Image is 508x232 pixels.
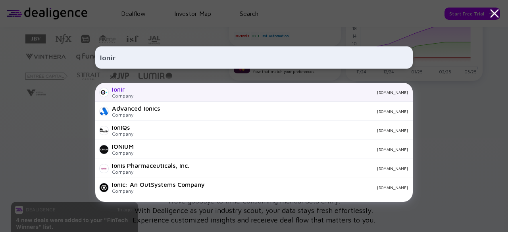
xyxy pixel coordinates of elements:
div: IONIUM [112,143,134,150]
div: Advanced Ionics [112,105,160,112]
div: [DOMAIN_NAME] [140,147,408,152]
div: Company [112,93,133,99]
div: Company [112,188,205,194]
div: [DOMAIN_NAME] [140,128,408,133]
div: Company [112,169,189,175]
div: Company [112,131,133,137]
div: Ionis Pharmaceuticals, Inc. [112,162,189,169]
input: Search Company or Investor... [100,50,408,65]
div: [DOMAIN_NAME] [140,90,408,95]
div: [DOMAIN_NAME] [196,166,408,171]
div: Ioniqa [112,200,133,207]
div: [DOMAIN_NAME] [211,185,408,190]
div: [DOMAIN_NAME] [166,109,408,114]
div: Company [112,150,134,156]
div: IonIQs [112,124,133,131]
div: Ionir [112,86,133,93]
div: Company [112,112,160,118]
div: Ionic: An OutSystems Company [112,181,205,188]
